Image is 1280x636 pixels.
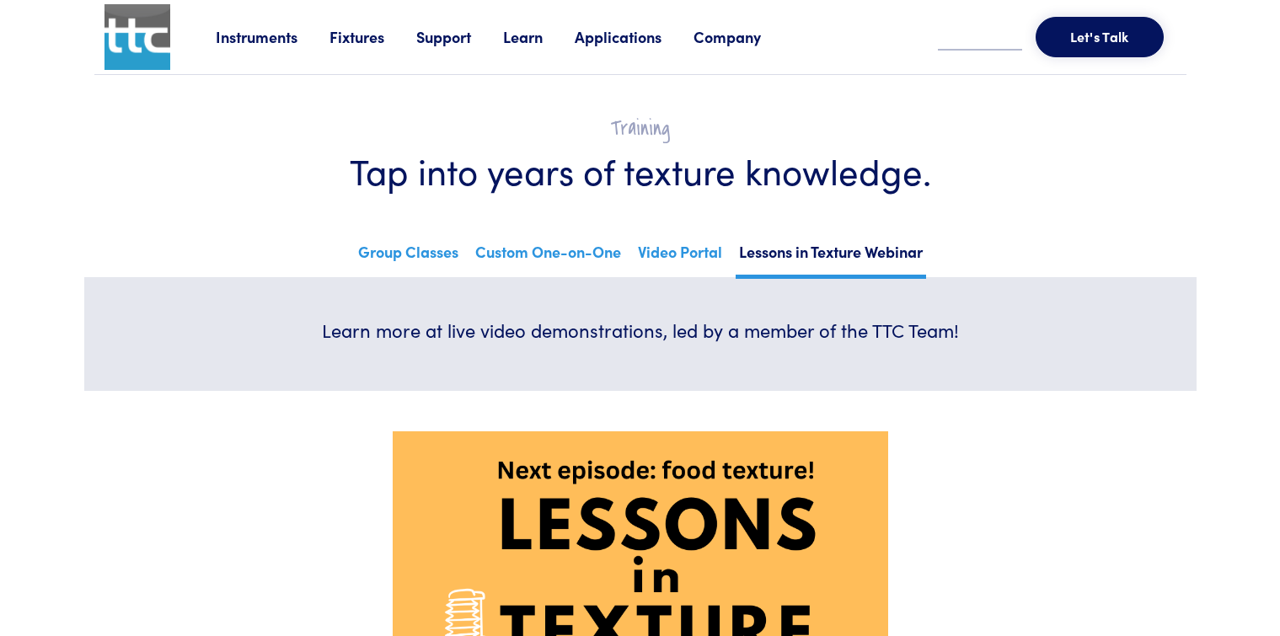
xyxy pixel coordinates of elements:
a: Instruments [216,26,329,47]
h1: Tap into years of texture knowledge. [135,148,1146,193]
a: Group Classes [355,238,462,275]
a: Lessons in Texture Webinar [736,238,926,279]
a: Company [694,26,793,47]
a: Custom One-on-One [472,238,624,275]
h2: Training [135,115,1146,142]
a: Fixtures [329,26,416,47]
img: ttc_logo_1x1_v1.0.png [104,4,170,70]
a: Learn [503,26,575,47]
button: Let's Talk [1036,17,1164,57]
h6: Learn more at live video demonstrations, led by a member of the TTC Team! [307,318,974,344]
a: Video Portal [635,238,726,275]
a: Applications [575,26,694,47]
a: Support [416,26,503,47]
